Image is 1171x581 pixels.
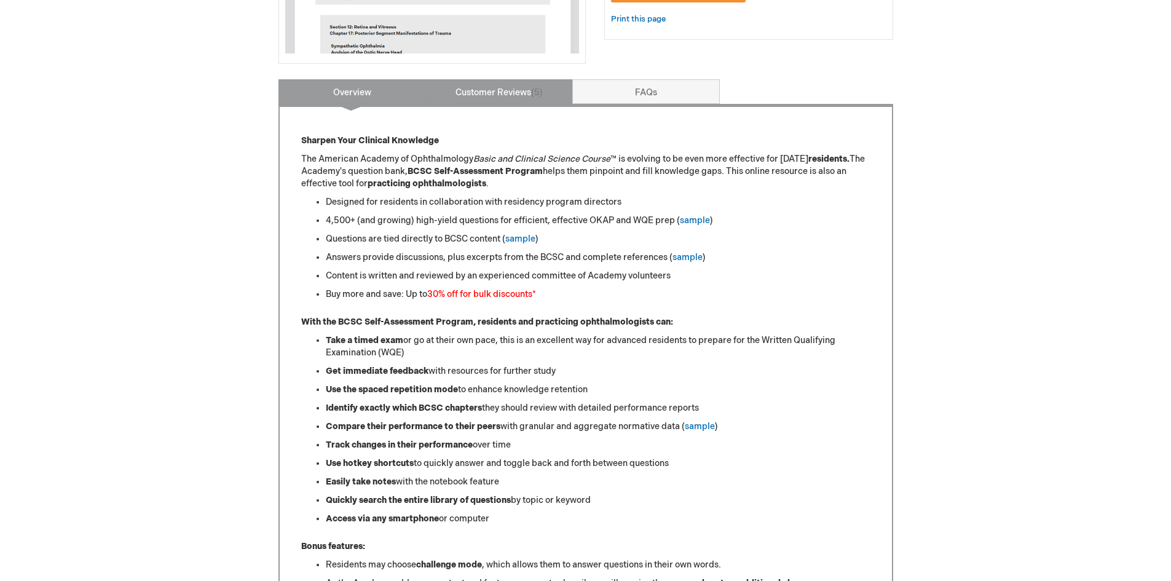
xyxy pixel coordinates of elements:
li: with resources for further study [326,365,870,377]
a: FAQs [572,79,720,104]
li: Designed for residents in collaboration with residency program directors [326,196,870,208]
a: sample [685,421,715,432]
li: Residents may choose , which allows them to answer questions in their own words. [326,559,870,571]
li: or go at their own pace, this is an excellent way for advanced residents to prepare for the Writt... [326,334,870,359]
span: 5 [531,87,543,98]
font: 30% off for bulk discounts [427,289,532,299]
strong: challenge mode [416,559,482,570]
strong: Identify exactly which BCSC chapters [326,403,482,413]
a: sample [680,215,710,226]
strong: Get immediate feedback [326,366,428,376]
li: they should review with detailed performance reports [326,402,870,414]
a: Customer Reviews5 [425,79,573,104]
li: to enhance knowledge retention [326,384,870,396]
strong: residents. [808,154,850,164]
p: The American Academy of Ophthalmology ™ is evolving to be even more effective for [DATE] The Acad... [301,153,870,190]
li: with granular and aggregate normative data ( ) [326,421,870,433]
a: sample [505,234,535,244]
li: Questions are tied directly to BCSC content ( ) [326,233,870,245]
li: Content is written and reviewed by an experienced committee of Academy volunteers [326,270,870,282]
a: Overview [278,79,426,104]
li: to quickly answer and toggle back and forth between questions [326,457,870,470]
li: or computer [326,513,870,525]
li: Answers provide discussions, plus excerpts from the BCSC and complete references ( ) [326,251,870,264]
strong: Compare their performance to their peers [326,421,500,432]
strong: practicing ophthalmologists [368,178,486,189]
strong: Track changes in their performance [326,440,473,450]
strong: Sharpen Your Clinical Knowledge [301,135,439,146]
li: Buy more and save: Up to [326,288,870,301]
em: Basic and Clinical Science Course [473,154,610,164]
li: with the notebook feature [326,476,870,488]
li: over time [326,439,870,451]
strong: Access via any smartphone [326,513,439,524]
strong: BCSC Self-Assessment Program [408,166,543,176]
strong: Quickly search the entire library of questions [326,495,511,505]
strong: Use the spaced repetition mode [326,384,458,395]
li: by topic or keyword [326,494,870,507]
li: 4,500+ (and growing) high-yield questions for efficient, effective OKAP and WQE prep ( ) [326,215,870,227]
a: sample [672,252,703,263]
a: Print this page [611,12,666,27]
strong: Bonus features: [301,541,365,551]
strong: With the BCSC Self-Assessment Program, residents and practicing ophthalmologists can: [301,317,673,327]
strong: Use hotkey shortcuts [326,458,414,468]
strong: Take a timed exam [326,335,403,346]
strong: Easily take notes [326,476,396,487]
